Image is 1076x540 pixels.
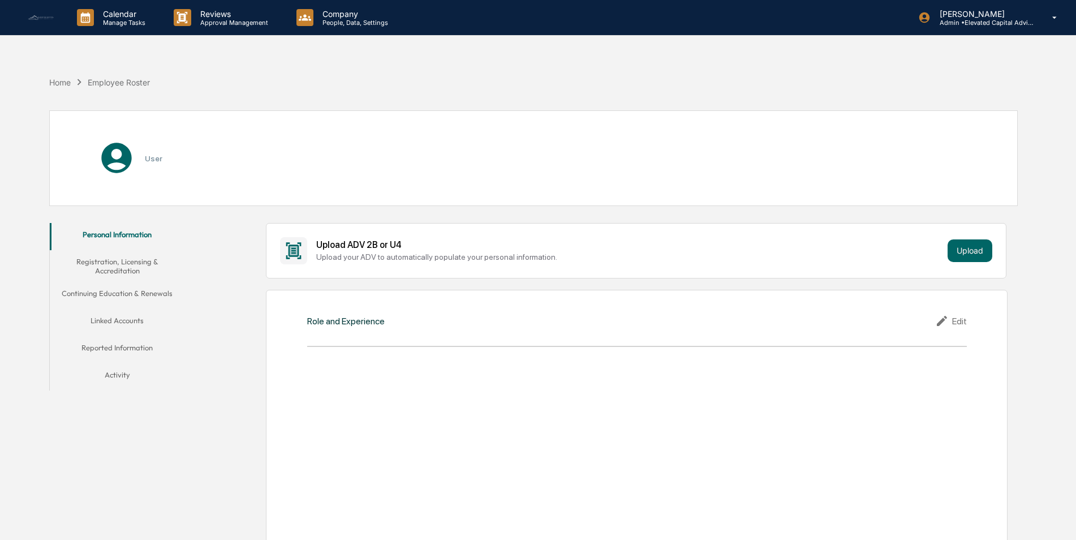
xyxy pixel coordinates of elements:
[27,15,54,21] img: logo
[935,314,967,328] div: Edit
[50,223,185,391] div: secondary tabs example
[316,252,942,262] div: Upload your ADV to automatically populate your personal information.
[50,223,185,250] button: Personal Information
[94,19,151,27] p: Manage Tasks
[313,9,394,19] p: Company
[88,78,150,87] div: Employee Roster
[50,282,185,309] button: Continuing Education & Renewals
[931,9,1036,19] p: [PERSON_NAME]
[313,19,394,27] p: People, Data, Settings
[307,316,385,327] div: Role and Experience
[316,239,942,250] div: Upload ADV 2B or U4
[145,154,162,163] h3: User
[94,9,151,19] p: Calendar
[931,19,1036,27] p: Admin • Elevated Capital Advisors
[50,363,185,391] button: Activity
[50,309,185,336] button: Linked Accounts
[50,250,185,282] button: Registration, Licensing & Accreditation
[948,239,992,262] button: Upload
[49,78,71,87] div: Home
[50,336,185,363] button: Reported Information
[191,19,274,27] p: Approval Management
[191,9,274,19] p: Reviews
